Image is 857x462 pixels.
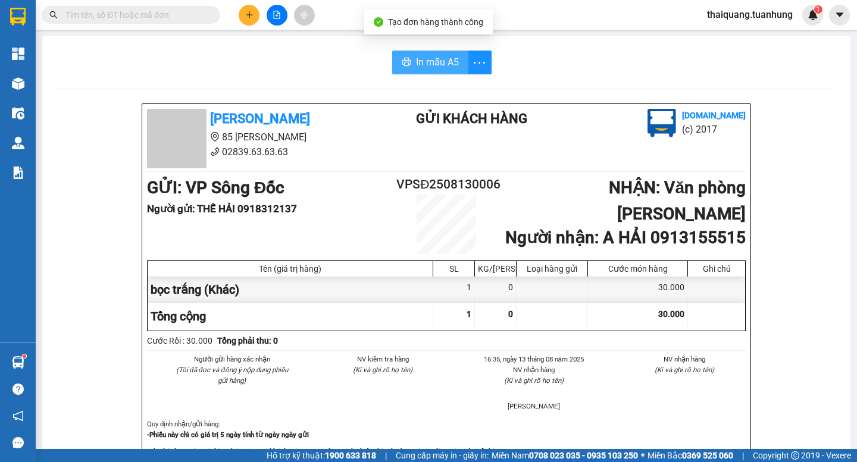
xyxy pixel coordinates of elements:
span: plus [245,11,254,19]
sup: 1 [814,5,822,14]
span: question-circle [12,384,24,395]
img: dashboard-icon [12,48,24,60]
strong: -Khi thất lạc, mất mát hàng hóa của quý khách, công ty sẽ chịu trách nhiệm bồi thường gấp 10 lần ... [147,448,503,456]
span: Tạo đơn hàng thành công [388,17,483,27]
span: file-add [273,11,281,19]
input: Tìm tên, số ĐT hoặc mã đơn [65,8,206,21]
span: thaiquang.tuanhung [698,7,802,22]
span: Miền Nam [492,449,638,462]
span: more [468,55,491,70]
i: (Kí và ghi rõ họ tên) [504,376,564,385]
span: | [385,449,387,462]
b: Người nhận : A HẢI 0913155515 [505,228,746,247]
i: (Kí và ghi rõ họ tên) [655,366,714,374]
img: solution-icon [12,166,24,179]
b: [PERSON_NAME] [68,8,168,23]
span: phone [68,43,78,53]
li: 02839.63.63.63 [147,144,368,159]
b: Người gửi : THẾ HẢI 0918312137 [147,203,297,215]
span: Tổng cộng [151,309,206,323]
span: phone [210,147,220,156]
span: Cung cấp máy in - giấy in: [396,449,489,462]
div: 1 [433,276,475,303]
img: logo.jpg [648,109,676,137]
button: caret-down [829,5,850,26]
b: NHẬN : Văn phòng [PERSON_NAME] [609,178,746,224]
div: 30.000 [588,276,688,303]
sup: 1 [23,354,26,358]
button: more [468,51,492,74]
span: message [12,437,24,448]
b: Gửi khách hàng [416,111,527,126]
div: KG/[PERSON_NAME] [478,264,513,274]
span: copyright [791,451,799,460]
span: 30.000 [658,309,684,319]
img: warehouse-icon [12,77,24,90]
b: Tổng phải thu: 0 [217,336,278,345]
li: [PERSON_NAME] [473,401,595,411]
div: Tên (giá trị hàng) [151,264,430,274]
div: Cước Rồi : 30.000 [147,334,212,347]
div: SL [436,264,471,274]
span: check-circle [374,17,383,27]
li: (c) 2017 [682,122,746,137]
li: 85 [PERSON_NAME] [147,130,368,144]
b: GỬI : VP Sông Đốc [5,74,143,94]
h2: VPSĐ2508130006 [396,175,496,194]
div: Cước món hàng [591,264,684,274]
i: (Kí và ghi rõ họ tên) [353,366,412,374]
li: 02839.63.63.63 [5,41,227,56]
div: 0 [475,276,517,303]
li: NV nhận hàng [473,364,595,375]
div: bọc trắng (Khác) [148,276,433,303]
b: [PERSON_NAME] [210,111,310,126]
li: Người gửi hàng xác nhận [171,354,293,364]
button: file-add [267,5,287,26]
span: | [742,449,744,462]
span: notification [12,410,24,422]
img: icon-new-feature [808,10,818,20]
img: logo-vxr [10,8,26,26]
strong: 0369 525 060 [682,451,733,460]
button: plus [239,5,259,26]
span: caret-down [834,10,845,20]
span: 1 [816,5,820,14]
img: warehouse-icon [12,356,24,369]
span: environment [68,29,78,38]
button: aim [294,5,315,26]
li: 16:35, ngày 13 tháng 08 năm 2025 [473,354,595,364]
span: printer [402,57,411,68]
button: printerIn mẫu A5 [392,51,468,74]
img: warehouse-icon [12,107,24,120]
b: [DOMAIN_NAME] [682,111,746,120]
span: Miền Bắc [648,449,733,462]
b: GỬI : VP Sông Đốc [147,178,284,197]
strong: 1900 633 818 [325,451,376,460]
span: 0 [508,309,513,319]
span: In mẫu A5 [416,55,459,70]
strong: -Phiếu này chỉ có giá trị 5 ngày tính từ ngày ngày gửi [147,430,309,439]
li: 85 [PERSON_NAME] [5,26,227,41]
div: Ghi chú [691,264,742,274]
span: search [49,11,58,19]
span: Hỗ trợ kỹ thuật: [267,449,376,462]
li: NV nhận hàng [624,354,746,364]
span: aim [300,11,308,19]
li: NV kiểm tra hàng [322,354,445,364]
div: Loại hàng gửi [520,264,584,274]
img: warehouse-icon [12,137,24,149]
i: (Tôi đã đọc và đồng ý nộp dung phiếu gửi hàng) [176,366,288,385]
span: ⚪️ [641,453,645,458]
span: 1 [467,309,471,319]
span: environment [210,132,220,142]
strong: 0708 023 035 - 0935 103 250 [529,451,638,460]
